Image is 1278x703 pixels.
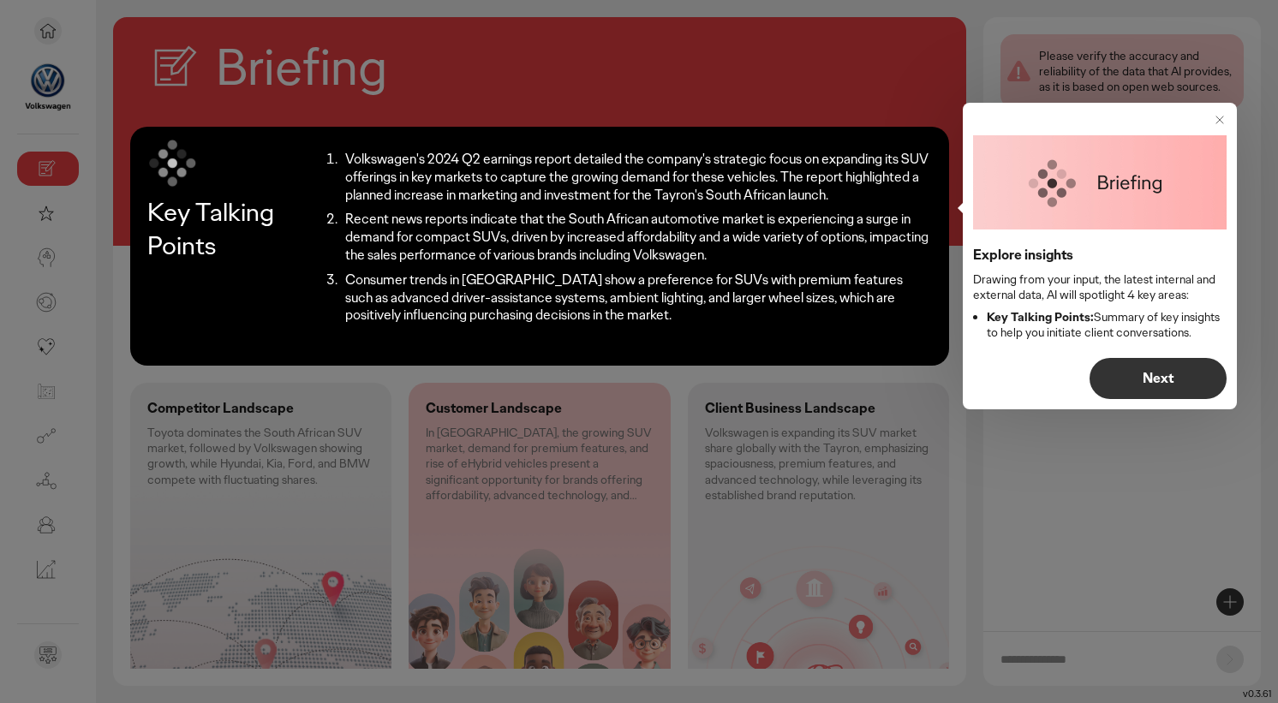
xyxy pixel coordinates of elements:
p: Next [1108,372,1209,385]
strong: Key Talking Points: [987,309,1094,325]
button: Next [1090,358,1227,399]
p: Drawing from your input, the latest internal and external data, AI will spotlight 4 key areas: [973,271,1227,302]
li: Recent news reports indicate that the South African automotive market is experiencing a surge in ... [340,211,932,264]
p: Explore insights [973,247,1227,265]
img: image [973,135,1227,229]
li: Consumer trends in [GEOGRAPHIC_DATA] show a preference for SUVs with premium features such as adv... [340,271,932,325]
li: Volkswagen's 2024 Q2 earnings report detailed the company's strategic focus on expanding its SUV ... [340,151,932,204]
p: Key Talking Points [147,195,318,262]
li: Summary of key insights to help you initiate client conversations. [987,309,1227,340]
img: symbol [147,137,199,188]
